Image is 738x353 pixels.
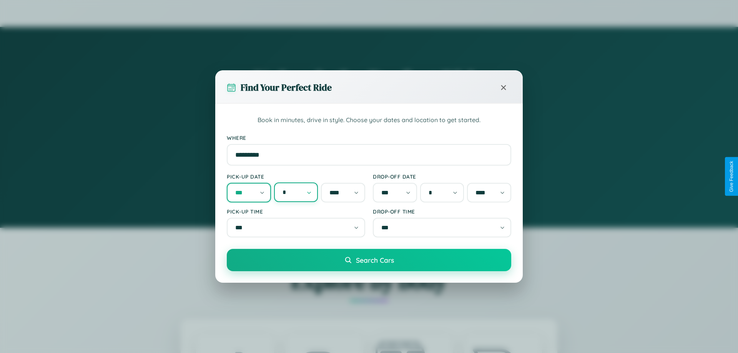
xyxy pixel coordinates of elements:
[227,115,511,125] p: Book in minutes, drive in style. Choose your dates and location to get started.
[227,173,365,180] label: Pick-up Date
[356,256,394,264] span: Search Cars
[241,81,332,94] h3: Find Your Perfect Ride
[373,208,511,215] label: Drop-off Time
[227,249,511,271] button: Search Cars
[373,173,511,180] label: Drop-off Date
[227,134,511,141] label: Where
[227,208,365,215] label: Pick-up Time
